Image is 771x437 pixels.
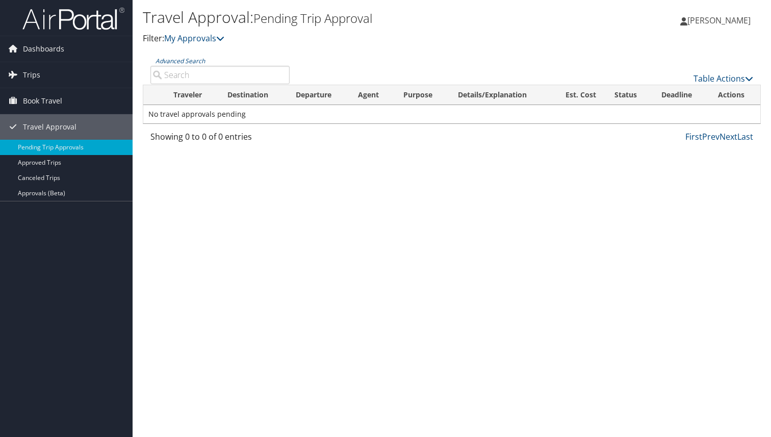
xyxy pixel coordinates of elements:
a: Last [737,131,753,142]
small: Pending Trip Approval [253,10,372,27]
th: Purpose [394,85,449,105]
a: Next [719,131,737,142]
a: Table Actions [693,73,753,84]
span: Dashboards [23,36,64,62]
th: Details/Explanation [449,85,549,105]
th: Traveler: activate to sort column ascending [164,85,218,105]
span: Travel Approval [23,114,76,140]
img: airportal-logo.png [22,7,124,31]
a: Advanced Search [156,57,205,65]
span: [PERSON_NAME] [687,15,751,26]
a: First [685,131,702,142]
th: Status: activate to sort column ascending [605,85,652,105]
p: Filter: [143,32,555,45]
input: Advanced Search [150,66,290,84]
th: Destination: activate to sort column ascending [218,85,287,105]
span: Book Travel [23,88,62,114]
h1: Travel Approval: [143,7,555,28]
a: My Approvals [164,33,224,44]
th: Agent [349,85,394,105]
td: No travel approvals pending [143,105,760,123]
a: Prev [702,131,719,142]
a: [PERSON_NAME] [680,5,761,36]
th: Departure: activate to sort column ascending [287,85,349,105]
th: Deadline: activate to sort column descending [652,85,709,105]
span: Trips [23,62,40,88]
th: Actions [709,85,760,105]
th: Est. Cost: activate to sort column ascending [549,85,605,105]
div: Showing 0 to 0 of 0 entries [150,131,290,148]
